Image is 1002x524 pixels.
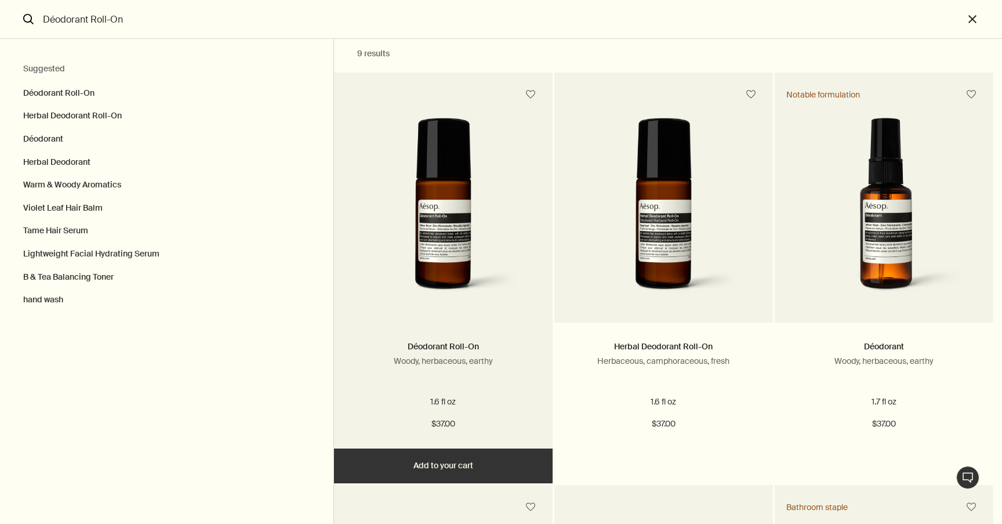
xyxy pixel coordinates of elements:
span: $37.00 [652,417,676,431]
img: Deodorant in amber plastic bottle [792,118,976,305]
a: Herbal Déodorant Roll-On in amber glass bottle [554,104,773,323]
button: Live Assistance [956,466,979,489]
div: Bathroom staple [786,502,848,512]
button: Save to cabinet [961,84,982,105]
button: Save to cabinet [961,497,982,518]
div: Notable formulation [786,89,860,100]
a: Deodorant in amber plastic bottle [775,104,993,323]
button: Save to cabinet [740,84,761,105]
span: $37.00 [431,417,455,431]
p: Woody, herbaceous, earthy [792,356,976,366]
button: Save to cabinet [520,84,541,105]
img: Déodorant Roll-On in amber glass bottle [351,118,535,305]
span: $37.00 [872,417,896,431]
a: Déodorant Roll-On in amber glass bottle [334,104,553,323]
p: Herbaceous, camphoraceous, fresh [572,356,756,366]
button: Add to your cart - $37.00 [334,449,553,483]
button: Save to cabinet [520,497,541,518]
a: Herbal Deodorant Roll-On [614,341,713,352]
h2: Suggested [23,62,310,76]
h2: 9 results [357,47,775,61]
p: Woody, herbaceous, earthy [351,356,535,366]
a: Déodorant [864,341,904,352]
a: Déodorant Roll-On [408,341,479,352]
img: Herbal Déodorant Roll-On in amber glass bottle [572,118,756,305]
